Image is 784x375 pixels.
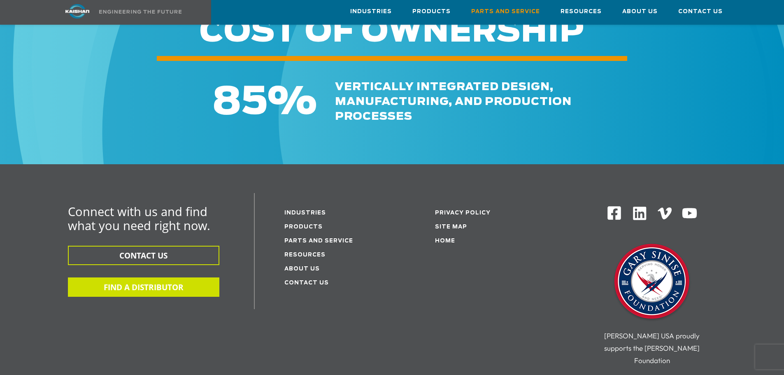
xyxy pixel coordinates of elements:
a: Resources [284,252,326,258]
button: CONTACT US [68,246,219,265]
a: Industries [284,210,326,216]
img: Youtube [682,205,698,221]
span: Connect with us and find what you need right now. [68,203,210,233]
span: % [268,84,317,121]
a: Products [284,224,323,230]
span: Resources [561,7,602,16]
a: Contact Us [678,0,723,23]
img: Gary Sinise Foundation [611,241,693,324]
span: Products [412,7,451,16]
img: Facebook [607,205,622,221]
span: vertically integrated design, manufacturing, and production processes [335,82,572,122]
span: Industries [350,7,392,16]
a: Privacy Policy [435,210,491,216]
a: Contact Us [284,280,329,286]
a: About Us [284,266,320,272]
a: Resources [561,0,602,23]
button: FIND A DISTRIBUTOR [68,277,219,297]
a: Home [435,238,455,244]
img: Linkedin [632,205,648,221]
a: Products [412,0,451,23]
a: Site Map [435,224,467,230]
a: About Us [622,0,658,23]
a: Industries [350,0,392,23]
a: Parts and service [284,238,353,244]
span: Parts and Service [471,7,540,16]
span: 85 [212,84,268,121]
img: Vimeo [658,207,672,219]
span: [PERSON_NAME] USA proudly supports the [PERSON_NAME] Foundation [604,331,700,365]
img: Engineering the future [99,10,181,14]
span: Contact Us [678,7,723,16]
a: Parts and Service [471,0,540,23]
span: About Us [622,7,658,16]
img: kaishan logo [47,4,108,19]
